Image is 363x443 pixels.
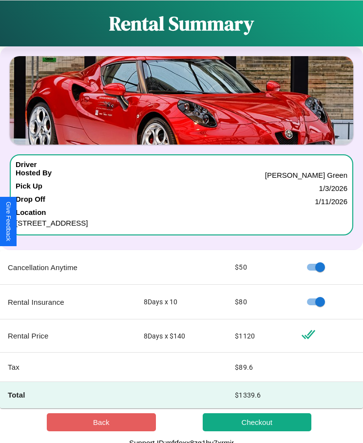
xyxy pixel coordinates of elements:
td: 8 Days x 10 [136,285,228,319]
h4: Hosted By [16,169,52,182]
p: [PERSON_NAME] Green [265,169,347,182]
p: 1 / 3 / 2026 [319,182,347,195]
p: 1 / 11 / 2026 [315,195,347,208]
h1: Rental Summary [109,10,254,37]
h4: Driver [16,160,37,169]
p: Tax [8,360,128,374]
h4: Drop Off [16,195,45,208]
button: Checkout [203,413,312,431]
td: $ 89.6 [227,353,293,382]
h4: Location [16,208,347,216]
p: Rental Price [8,329,128,342]
button: Back [47,413,156,431]
p: Cancellation Anytime [8,261,128,274]
td: $ 1120 [227,319,293,353]
p: Rental Insurance [8,295,128,309]
div: Give Feedback [5,202,12,241]
td: $ 50 [227,250,293,285]
td: $ 80 [227,285,293,319]
h4: Total [8,390,128,400]
td: 8 Days x $ 140 [136,319,228,353]
h4: Pick Up [16,182,42,195]
td: $ 1339.6 [227,382,293,408]
p: [STREET_ADDRESS] [16,216,347,230]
